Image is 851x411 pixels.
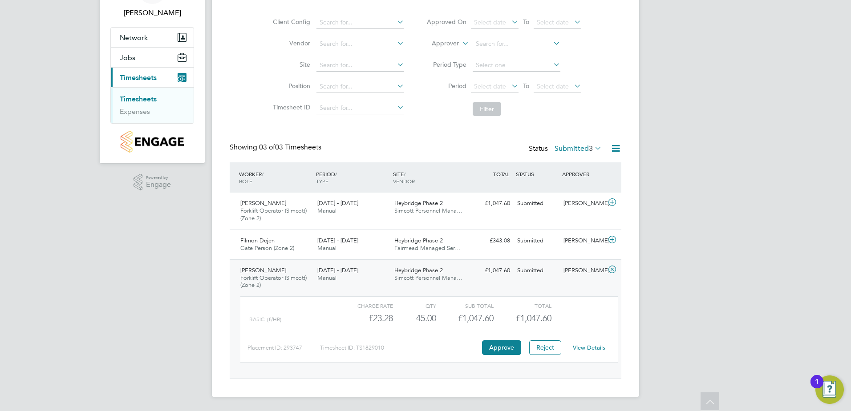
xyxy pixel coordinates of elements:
[270,103,310,111] label: Timesheet ID
[240,199,286,207] span: [PERSON_NAME]
[121,131,183,153] img: countryside-properties-logo-retina.png
[316,16,404,29] input: Search for...
[316,102,404,114] input: Search for...
[394,266,443,274] span: Heybridge Phase 2
[240,266,286,274] span: [PERSON_NAME]
[270,18,310,26] label: Client Config
[514,166,560,182] div: STATUS
[316,59,404,72] input: Search for...
[520,16,532,28] span: To
[394,237,443,244] span: Heybridge Phase 2
[516,313,551,323] span: £1,047.60
[317,266,358,274] span: [DATE] - [DATE]
[467,196,514,211] div: £1,047.60
[270,82,310,90] label: Position
[394,244,461,252] span: Fairmead Managed Ser…
[529,143,604,155] div: Status
[230,143,323,152] div: Showing
[520,80,532,92] span: To
[111,48,194,67] button: Jobs
[146,181,171,189] span: Engage
[247,341,320,355] div: Placement ID: 293747
[110,8,194,18] span: Stephen Mitchinson
[555,144,602,153] label: Submitted
[111,68,194,87] button: Timesheets
[120,33,148,42] span: Network
[110,131,194,153] a: Go to home page
[120,53,135,62] span: Jobs
[514,234,560,248] div: Submitted
[316,38,404,50] input: Search for...
[560,234,606,248] div: [PERSON_NAME]
[482,340,521,355] button: Approve
[419,39,459,48] label: Approver
[514,263,560,278] div: Submitted
[111,87,194,123] div: Timesheets
[426,82,466,90] label: Period
[394,207,462,214] span: Simcott Personnel Mana…
[474,18,506,26] span: Select date
[240,244,294,252] span: Gate Person (Zone 2)
[494,300,551,311] div: Total
[473,59,560,72] input: Select one
[316,81,404,93] input: Search for...
[134,174,171,191] a: Powered byEngage
[560,196,606,211] div: [PERSON_NAME]
[262,170,263,177] span: /
[391,166,468,189] div: SITE
[336,300,393,311] div: Charge rate
[436,311,494,326] div: £1,047.60
[537,82,569,90] span: Select date
[317,244,336,252] span: Manual
[426,18,466,26] label: Approved On
[404,170,405,177] span: /
[426,60,466,68] label: Period Type
[473,38,560,50] input: Search for...
[240,274,307,289] span: Forklift Operator (Simcott) (Zone 2)
[237,166,314,189] div: WORKER
[560,263,606,278] div: [PERSON_NAME]
[317,274,336,282] span: Manual
[259,143,321,152] span: 03 Timesheets
[815,375,844,404] button: Open Resource Center, 1 new notification
[120,95,157,103] a: Timesheets
[394,274,462,282] span: Simcott Personnel Mana…
[317,199,358,207] span: [DATE] - [DATE]
[146,174,171,181] span: Powered by
[320,341,480,355] div: Timesheet ID: TS1829010
[317,237,358,244] span: [DATE] - [DATE]
[317,207,336,214] span: Manual
[336,311,393,326] div: £23.28
[393,177,415,185] span: VENDOR
[239,177,252,185] span: ROLE
[393,311,436,326] div: 45.00
[514,196,560,211] div: Submitted
[467,263,514,278] div: £1,047.60
[815,382,819,393] div: 1
[393,300,436,311] div: QTY
[270,60,310,68] label: Site
[316,177,328,185] span: TYPE
[560,166,606,182] div: APPROVER
[493,170,509,177] span: TOTAL
[120,107,150,116] a: Expenses
[589,144,593,153] span: 3
[120,73,157,82] span: Timesheets
[240,207,307,222] span: Forklift Operator (Simcott) (Zone 2)
[335,170,337,177] span: /
[573,344,605,351] a: View Details
[270,39,310,47] label: Vendor
[394,199,443,207] span: Heybridge Phase 2
[259,143,275,152] span: 03 of
[111,28,194,47] button: Network
[314,166,391,189] div: PERIOD
[467,234,514,248] div: £343.08
[473,102,501,116] button: Filter
[529,340,561,355] button: Reject
[537,18,569,26] span: Select date
[240,237,275,244] span: Filmon Dejen
[474,82,506,90] span: Select date
[436,300,494,311] div: Sub Total
[249,316,281,322] span: Basic (£/HR)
